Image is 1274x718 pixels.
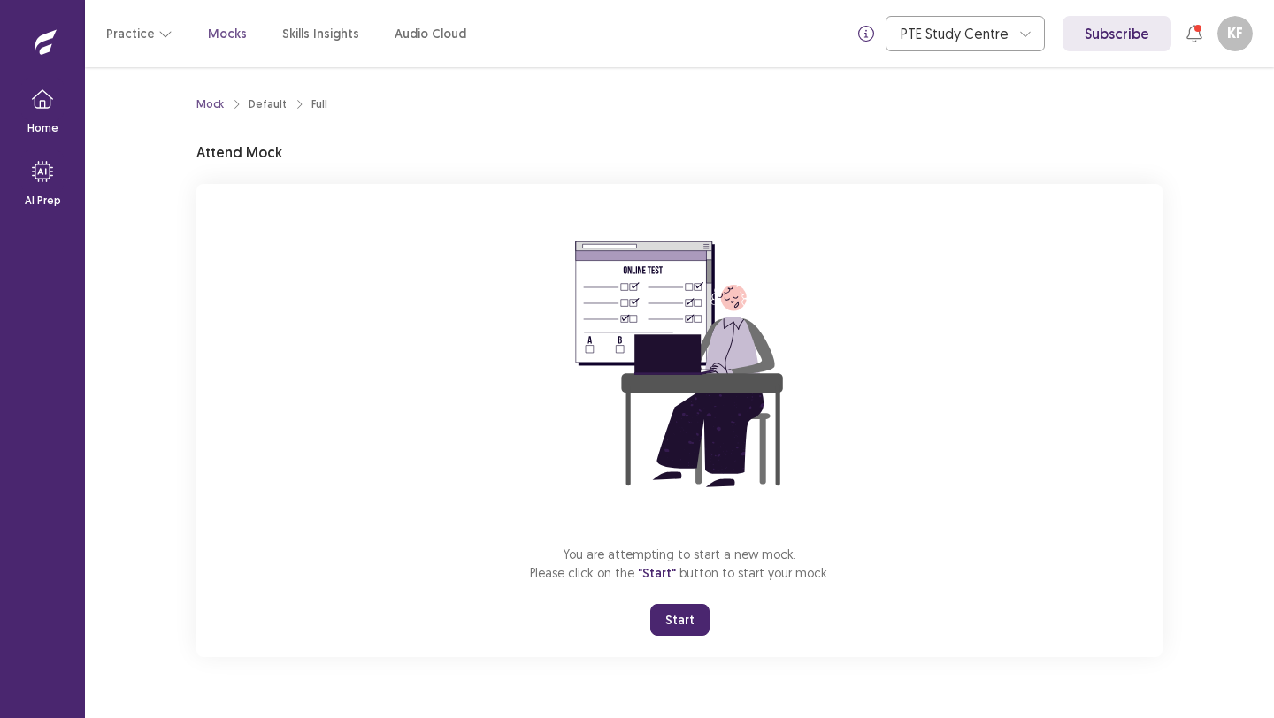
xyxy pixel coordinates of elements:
button: KF [1217,16,1253,51]
span: "Start" [638,565,676,581]
button: Practice [106,18,173,50]
button: Start [650,604,710,636]
button: info [850,18,882,50]
div: PTE Study Centre [901,17,1010,50]
a: Mocks [208,25,247,43]
div: Default [249,96,287,112]
nav: breadcrumb [196,96,327,112]
p: Attend Mock [196,141,282,163]
p: AI Prep [25,193,61,209]
p: You are attempting to start a new mock. Please click on the button to start your mock. [530,545,830,583]
a: Skills Insights [282,25,359,43]
img: attend-mock [520,205,839,523]
a: Subscribe [1063,16,1171,51]
a: Audio Cloud [395,25,466,43]
a: Mock [196,96,224,112]
div: Full [311,96,327,112]
p: Home [27,120,58,136]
